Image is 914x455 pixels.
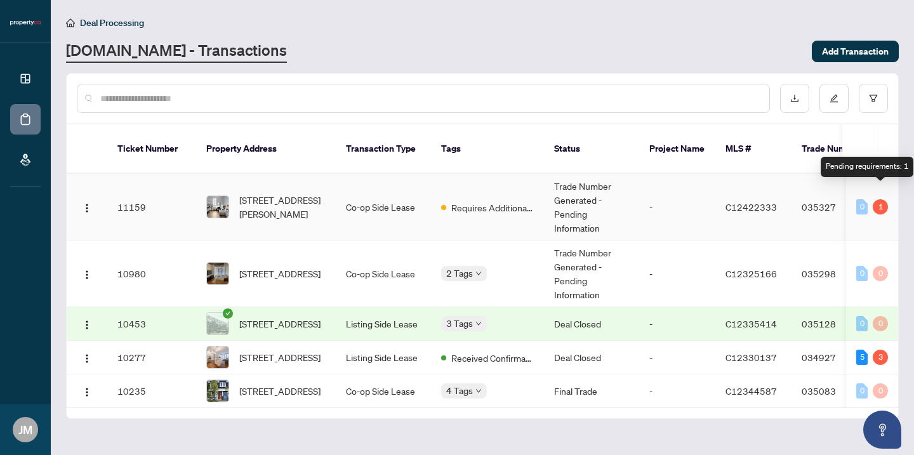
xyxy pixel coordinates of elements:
div: 0 [856,383,868,399]
th: MLS # [715,124,791,174]
span: C12422333 [725,201,777,213]
img: Logo [82,270,92,280]
span: [STREET_ADDRESS] [239,317,321,331]
td: Deal Closed [544,341,639,374]
span: home [66,18,75,27]
td: Trade Number Generated - Pending Information [544,241,639,307]
span: Add Transaction [822,41,889,62]
img: Logo [82,203,92,213]
span: filter [869,94,878,103]
div: 5 [856,350,868,365]
span: check-circle [223,308,233,319]
td: 034927 [791,341,880,374]
img: thumbnail-img [207,346,228,368]
span: down [475,388,482,394]
span: down [475,270,482,277]
th: Transaction Type [336,124,431,174]
span: 4 Tags [446,383,473,398]
div: 0 [856,316,868,331]
span: Requires Additional Docs [451,201,534,214]
span: C12325166 [725,268,777,279]
span: C12330137 [725,352,777,363]
button: Logo [77,263,97,284]
td: Co-op Side Lease [336,241,431,307]
td: 035298 [791,241,880,307]
button: Logo [77,381,97,401]
td: 11159 [107,174,196,241]
button: Logo [77,313,97,334]
th: Ticket Number [107,124,196,174]
td: Listing Side Lease [336,341,431,374]
div: 1 [873,199,888,214]
div: 0 [873,383,888,399]
th: Status [544,124,639,174]
div: 3 [873,350,888,365]
td: 035327 [791,174,880,241]
span: Deal Processing [80,17,144,29]
div: 0 [873,266,888,281]
th: Project Name [639,124,715,174]
span: download [790,94,799,103]
td: Co-op Side Lease [336,374,431,408]
th: Tags [431,124,544,174]
span: C12344587 [725,385,777,397]
img: Logo [82,353,92,364]
td: Co-op Side Lease [336,174,431,241]
span: down [475,320,482,327]
img: thumbnail-img [207,196,228,218]
a: [DOMAIN_NAME] - Transactions [66,40,287,63]
button: filter [859,84,888,113]
td: - [639,241,715,307]
td: 10453 [107,307,196,341]
th: Trade Number [791,124,880,174]
img: logo [10,19,41,27]
td: 10980 [107,241,196,307]
td: Deal Closed [544,307,639,341]
img: Logo [82,320,92,330]
td: 10277 [107,341,196,374]
button: Logo [77,347,97,367]
td: 10235 [107,374,196,408]
td: Trade Number Generated - Pending Information [544,174,639,241]
span: Received Confirmation of Closing [451,351,534,365]
span: [STREET_ADDRESS] [239,350,321,364]
button: edit [819,84,849,113]
span: [STREET_ADDRESS] [239,267,321,280]
span: 3 Tags [446,316,473,331]
div: 0 [873,316,888,331]
div: 0 [856,199,868,214]
div: 0 [856,266,868,281]
td: 035128 [791,307,880,341]
td: - [639,307,715,341]
span: JM [18,421,32,439]
td: Final Trade [544,374,639,408]
span: edit [830,94,838,103]
span: [STREET_ADDRESS][PERSON_NAME] [239,193,326,221]
img: Logo [82,387,92,397]
span: C12335414 [725,318,777,329]
td: Listing Side Lease [336,307,431,341]
td: 035083 [791,374,880,408]
img: thumbnail-img [207,380,228,402]
td: - [639,174,715,241]
span: 2 Tags [446,266,473,280]
img: thumbnail-img [207,263,228,284]
div: Pending requirements: 1 [821,157,913,177]
td: - [639,374,715,408]
button: Logo [77,197,97,217]
span: [STREET_ADDRESS] [239,384,321,398]
button: Open asap [863,411,901,449]
td: - [639,341,715,374]
button: download [780,84,809,113]
img: thumbnail-img [207,313,228,334]
button: Add Transaction [812,41,899,62]
th: Property Address [196,124,336,174]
